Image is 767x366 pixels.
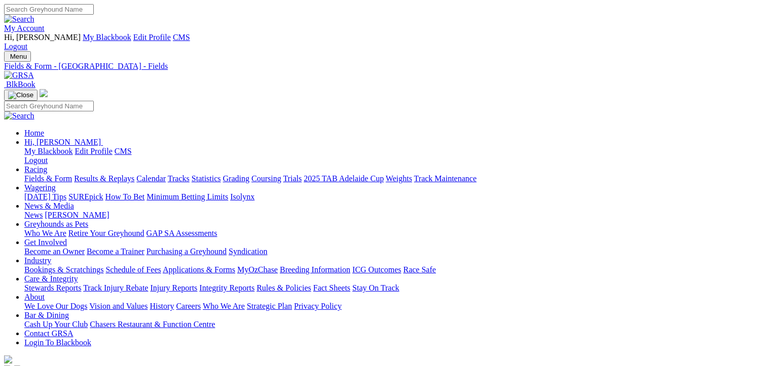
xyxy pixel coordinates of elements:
[24,329,73,338] a: Contact GRSA
[352,265,401,274] a: ICG Outcomes
[4,42,27,51] a: Logout
[313,283,350,292] a: Fact Sheets
[24,265,103,274] a: Bookings & Scratchings
[147,192,228,201] a: Minimum Betting Limits
[4,24,45,32] a: My Account
[352,283,399,292] a: Stay On Track
[83,283,148,292] a: Track Injury Rebate
[24,265,763,274] div: Industry
[105,265,161,274] a: Schedule of Fees
[24,293,45,301] a: About
[24,201,74,210] a: News & Media
[24,192,66,201] a: [DATE] Tips
[229,247,267,256] a: Syndication
[24,283,81,292] a: Stewards Reports
[150,283,197,292] a: Injury Reports
[24,283,763,293] div: Care & Integrity
[133,33,171,42] a: Edit Profile
[203,302,245,310] a: Who We Are
[283,174,302,183] a: Trials
[24,147,763,165] div: Hi, [PERSON_NAME]
[4,101,94,111] input: Search
[280,265,350,274] a: Breeding Information
[24,247,763,256] div: Get Involved
[237,265,278,274] a: MyOzChase
[199,283,254,292] a: Integrity Reports
[24,238,67,247] a: Get Involved
[24,192,763,201] div: Wagering
[24,229,66,237] a: Who We Are
[24,183,56,192] a: Wagering
[4,33,763,51] div: My Account
[24,147,73,155] a: My Blackbook
[147,247,227,256] a: Purchasing a Greyhound
[247,302,292,310] a: Strategic Plan
[4,4,94,15] input: Search
[24,220,88,228] a: Greyhounds as Pets
[4,111,34,120] img: Search
[230,192,254,201] a: Isolynx
[24,274,78,283] a: Care & Integrity
[24,311,69,319] a: Bar & Dining
[4,71,34,80] img: GRSA
[24,138,101,146] span: Hi, [PERSON_NAME]
[24,338,91,347] a: Login To Blackbook
[90,320,215,329] a: Chasers Restaurant & Function Centre
[40,89,48,97] img: logo-grsa-white.png
[414,174,477,183] a: Track Maintenance
[4,90,38,101] button: Toggle navigation
[24,302,87,310] a: We Love Our Dogs
[4,355,12,363] img: logo-grsa-white.png
[24,165,47,174] a: Racing
[24,320,763,329] div: Bar & Dining
[386,174,412,183] a: Weights
[24,247,85,256] a: Become an Owner
[75,147,113,155] a: Edit Profile
[87,247,144,256] a: Become a Trainer
[192,174,221,183] a: Statistics
[4,62,763,71] a: Fields & Form - [GEOGRAPHIC_DATA] - Fields
[24,156,48,165] a: Logout
[176,302,201,310] a: Careers
[136,174,166,183] a: Calendar
[24,211,43,219] a: News
[115,147,132,155] a: CMS
[45,211,109,219] a: [PERSON_NAME]
[304,174,384,183] a: 2025 TAB Adelaide Cup
[68,192,103,201] a: SUREpick
[24,320,88,329] a: Cash Up Your Club
[83,33,131,42] a: My Blackbook
[24,211,763,220] div: News & Media
[8,91,33,99] img: Close
[150,302,174,310] a: History
[173,33,190,42] a: CMS
[403,265,435,274] a: Race Safe
[4,33,81,42] span: Hi, [PERSON_NAME]
[24,174,763,183] div: Racing
[74,174,134,183] a: Results & Replays
[24,229,763,238] div: Greyhounds as Pets
[168,174,190,183] a: Tracks
[89,302,148,310] a: Vision and Values
[24,302,763,311] div: About
[105,192,145,201] a: How To Bet
[4,15,34,24] img: Search
[163,265,235,274] a: Applications & Forms
[24,129,44,137] a: Home
[4,51,31,62] button: Toggle navigation
[4,80,35,89] a: BlkBook
[24,138,103,146] a: Hi, [PERSON_NAME]
[223,174,249,183] a: Grading
[24,256,51,265] a: Industry
[251,174,281,183] a: Coursing
[147,229,217,237] a: GAP SA Assessments
[10,53,27,60] span: Menu
[24,174,72,183] a: Fields & Form
[257,283,311,292] a: Rules & Policies
[6,80,35,89] span: BlkBook
[294,302,342,310] a: Privacy Policy
[68,229,144,237] a: Retire Your Greyhound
